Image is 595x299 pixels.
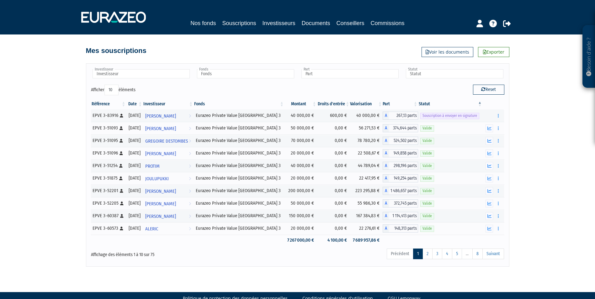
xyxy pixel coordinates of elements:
div: EPVE 3-52205 [93,200,124,207]
th: Date: activer pour trier la colonne par ordre croissant [126,99,143,109]
i: [Français] Personne physique [120,126,123,130]
div: [DATE] [128,112,141,119]
i: [Français] Personne physique [120,214,124,218]
div: [DATE] [128,150,141,156]
a: [PERSON_NAME] [143,147,194,160]
a: [PERSON_NAME] [143,122,194,134]
div: A - Eurazeo Private Value Europe 3 [383,112,418,120]
span: GREGOIRE DESTOMBES [145,135,188,147]
span: ALERIC [145,223,158,235]
div: Eurazeo Private Value [GEOGRAPHIC_DATA] 3 [196,125,282,131]
span: Valide [420,226,434,232]
div: [DATE] [128,125,141,131]
a: Commissions [371,19,405,28]
div: A - Eurazeo Private Value Europe 3 [383,137,418,145]
td: 167 384,83 € [350,210,383,222]
th: Valorisation: activer pour trier la colonne par ordre croissant [350,99,383,109]
div: A - Eurazeo Private Value Europe 3 [383,224,418,233]
td: 7 689 957,86 € [350,235,383,246]
a: 2 [422,249,433,259]
span: [PERSON_NAME] [145,123,176,134]
span: A [383,212,389,220]
span: [PERSON_NAME] [145,198,176,210]
span: Valide [420,150,434,156]
div: Eurazeo Private Value [GEOGRAPHIC_DATA] 3 [196,137,282,144]
i: Voir l'investisseur [189,198,191,210]
i: [Français] Personne physique [120,151,123,155]
span: Valide [420,188,434,194]
div: [DATE] [128,225,141,232]
i: Voir l'investisseur [189,123,191,134]
td: 40 000,00 € [284,109,317,122]
i: [Français] Personne physique [119,176,123,180]
div: [DATE] [128,175,141,181]
a: Nos fonds [190,19,216,28]
a: JOULUPUKKI [143,172,194,185]
td: 200 000,00 € [284,185,317,197]
i: [Français] Personne physique [120,114,123,118]
p: Besoin d'aide ? [585,29,592,85]
td: 0,00 € [317,185,350,197]
i: [Français] Personne physique [119,164,123,168]
span: Valide [420,201,434,207]
td: 20 000,00 € [284,172,317,185]
label: Afficher éléments [91,85,135,95]
a: 4 [442,249,452,259]
div: A - Eurazeo Private Value Europe 3 [383,174,418,182]
td: 0,00 € [317,222,350,235]
span: 374,644 parts [389,124,418,132]
i: [Français] Personne physique [120,189,123,193]
td: 20 000,00 € [284,222,317,235]
span: A [383,112,389,120]
span: 1 486,657 parts [389,187,418,195]
td: 22 276,61 € [350,222,383,235]
span: Valide [420,125,434,131]
td: 0,00 € [317,172,350,185]
div: Eurazeo Private Value [GEOGRAPHIC_DATA] 3 [196,175,282,181]
div: Eurazeo Private Value [GEOGRAPHIC_DATA] 3 [196,187,282,194]
a: [PERSON_NAME] [143,210,194,222]
span: Valide [420,138,434,144]
span: [PERSON_NAME] [145,211,176,222]
select: Afficheréléments [104,85,119,95]
span: A [383,137,389,145]
i: Voir l'investisseur [189,148,191,160]
i: Voir l'investisseur [189,223,191,235]
td: 70 000,00 € [284,134,317,147]
a: Investisseurs [262,19,295,28]
td: 44 789,04 € [350,160,383,172]
div: A - Eurazeo Private Value Europe 3 [383,199,418,207]
a: 8 [472,249,483,259]
span: Valide [420,163,434,169]
div: EPVE 3-51095 [93,137,124,144]
td: 4 100,00 € [317,235,350,246]
span: 148,313 parts [389,224,418,233]
span: A [383,199,389,207]
h4: Mes souscriptions [86,47,146,55]
th: Droits d'entrée: activer pour trier la colonne par ordre croissant [317,99,350,109]
div: A - Eurazeo Private Value Europe 3 [383,149,418,157]
th: Investisseur: activer pour trier la colonne par ordre croissant [143,99,194,109]
button: Reset [473,85,504,95]
td: 7 267 000,00 € [284,235,317,246]
div: EPVE 3-51875 [93,175,124,181]
span: A [383,187,389,195]
i: Voir l'investisseur [189,160,191,172]
td: 0,00 € [317,122,350,134]
td: 223 295,88 € [350,185,383,197]
div: EPVE 3-52201 [93,187,124,194]
td: 22 508,67 € [350,147,383,160]
a: Voir les documents [422,47,473,57]
i: Voir l'investisseur [189,211,191,222]
div: EPVE 3-60573 [93,225,124,232]
span: JOULUPUKKI [145,173,169,185]
i: [Français] Personne physique [120,139,123,143]
th: Montant: activer pour trier la colonne par ordre croissant [284,99,317,109]
a: Suivant [482,249,504,259]
span: PROTIM [145,160,160,172]
td: 600,00 € [317,109,350,122]
span: A [383,124,389,132]
div: A - Eurazeo Private Value Europe 3 [383,124,418,132]
div: [DATE] [128,137,141,144]
td: 0,00 € [317,210,350,222]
